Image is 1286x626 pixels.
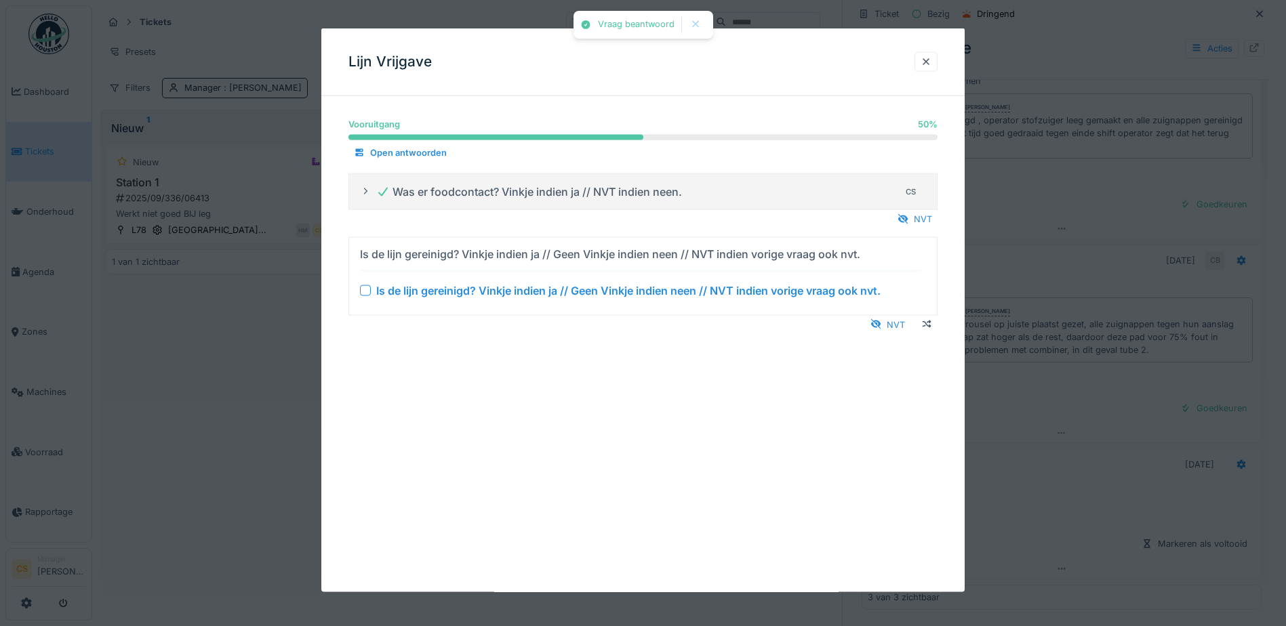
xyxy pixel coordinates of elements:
progress: 50 % [348,135,938,140]
div: NVT [865,315,910,333]
div: Vraag beantwoord [598,19,675,30]
div: NVT [892,210,938,228]
div: 50 % [918,118,938,131]
div: Vooruitgang [348,118,400,131]
div: Open antwoorden [348,144,452,162]
div: CS [902,182,921,201]
summary: Is de lijn gereinigd? Vinkje indien ja // Geen Vinkje indien neen // NVT indien vorige vraag ook ... [355,243,931,309]
div: Is de lijn gereinigd? Vinkje indien ja // Geen Vinkje indien neen // NVT indien vorige vraag ook ... [360,245,860,262]
div: Is de lijn gereinigd? Vinkje indien ja // Geen Vinkje indien neen // NVT indien vorige vraag ook ... [376,282,881,298]
summary: Was er foodcontact? Vinkje indien ja // NVT indien neen.CS [355,179,931,204]
h3: Lijn Vrijgave [348,54,432,70]
div: Was er foodcontact? Vinkje indien ja // NVT indien neen. [376,184,682,200]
